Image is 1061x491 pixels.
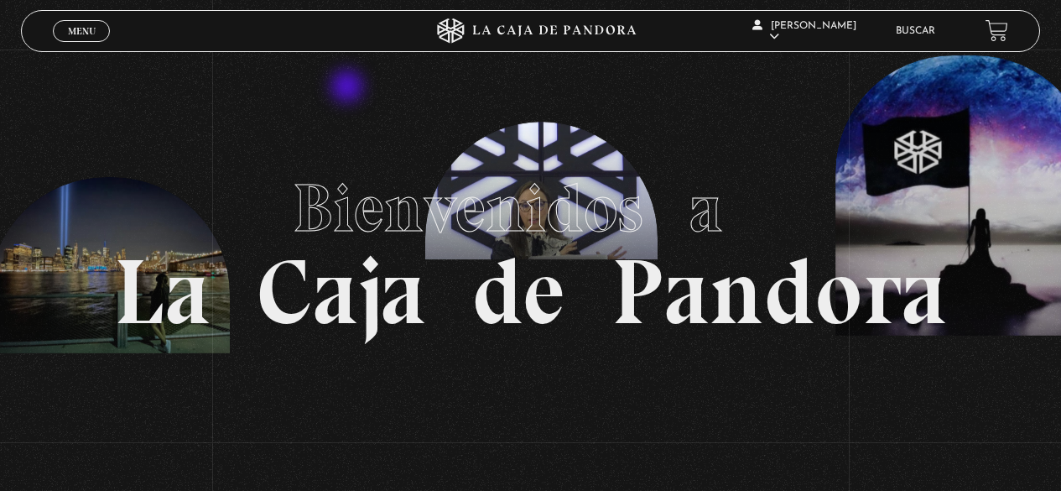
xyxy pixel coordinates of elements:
h1: La Caja de Pandora [114,154,947,338]
a: View your shopping cart [986,19,1008,42]
span: Menu [68,26,96,36]
a: Buscar [896,26,935,36]
span: Cerrar [62,39,101,51]
span: [PERSON_NAME] [752,21,856,42]
span: Bienvenidos a [293,168,769,248]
